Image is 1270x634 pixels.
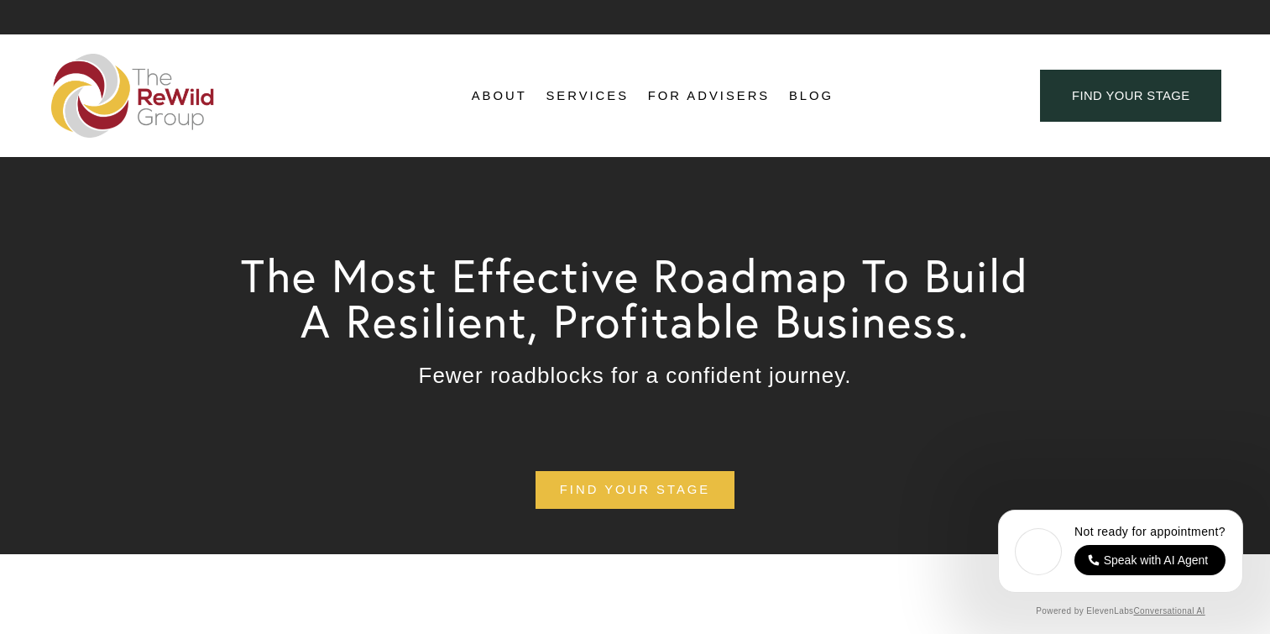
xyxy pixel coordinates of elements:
[472,83,527,108] a: folder dropdown
[789,83,834,108] a: Blog
[51,54,216,138] img: The ReWild Group
[1040,70,1221,123] a: find your stage
[648,83,770,108] a: For Advisers
[419,363,852,388] span: Fewer roadblocks for a confident journey.
[472,85,527,107] span: About
[241,247,1043,349] span: The Most Effective Roadmap To Build A Resilient, Profitable Business.
[536,471,734,509] a: find your stage
[546,85,629,107] span: Services
[546,83,629,108] a: folder dropdown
